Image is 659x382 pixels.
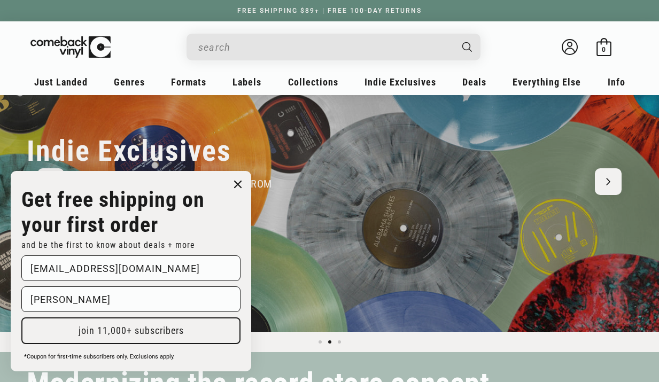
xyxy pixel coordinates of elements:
span: Genres [114,76,145,88]
div: Search [187,34,480,60]
button: Search [453,34,482,60]
span: Info [608,76,625,88]
strong: Get free shipping on your first order [21,187,205,237]
span: and be the first to know about deals + more [21,240,195,250]
span: Just Landed [34,76,88,88]
button: join 11,000+ subscribers [21,317,241,344]
span: *Coupon for first-time subscribers only. Exclusions apply. [24,353,175,360]
input: When autocomplete results are available use up and down arrows to review and enter to select [198,36,452,58]
span: Everything Else [513,76,581,88]
button: Load slide 1 of 3 [315,337,325,347]
button: Load slide 2 of 3 [325,337,335,347]
span: 0 [602,45,606,53]
input: first name [21,286,241,312]
input: email [21,255,241,281]
h2: Indie Exclusives [27,134,231,169]
button: Load slide 3 of 3 [335,337,344,347]
span: Deals [462,76,486,88]
span: Collections [288,76,338,88]
span: Labels [232,76,261,88]
span: Indie Exclusives [365,76,436,88]
a: FREE SHIPPING $89+ | FREE 100-DAY RETURNS [227,7,432,14]
button: Close dialog [230,176,246,192]
span: Formats [171,76,206,88]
